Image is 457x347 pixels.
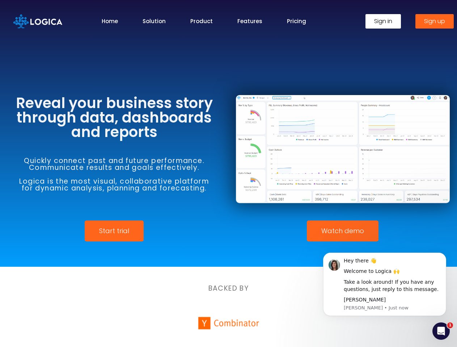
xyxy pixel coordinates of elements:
a: Pricing [287,17,306,25]
a: Sign up [415,14,454,29]
iframe: Intercom live chat [432,322,450,340]
a: Sign in [365,14,401,29]
img: Logica [13,14,62,28]
h6: Quickly connect past and future performance. Communicate results and goals effectively. Logica is... [7,157,221,192]
iframe: Intercom notifications message [312,242,457,327]
span: 1 [447,322,453,328]
h6: BACKED BY [33,285,424,292]
a: Logica [13,17,62,25]
a: Home [102,17,118,25]
a: Solution [143,17,166,25]
a: Features [237,17,262,25]
a: Watch demo [307,220,378,241]
a: Product [190,17,213,25]
h3: Reveal your business story through data, dashboards and reports [7,96,221,139]
span: Watch demo [321,228,364,234]
span: Sign up [424,18,445,24]
a: Start trial [85,220,144,241]
span: Sign in [374,18,392,24]
span: Start trial [99,228,129,234]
